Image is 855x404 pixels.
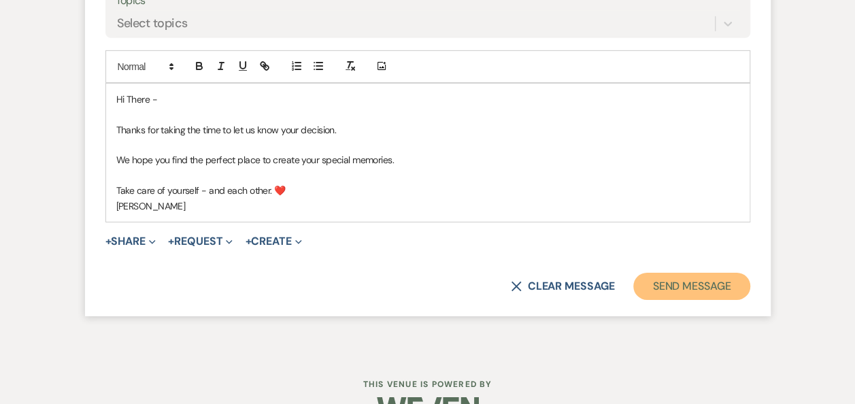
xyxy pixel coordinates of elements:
[116,92,739,107] p: Hi There -
[116,199,739,214] p: [PERSON_NAME]
[511,281,614,292] button: Clear message
[116,152,739,167] p: We hope you find the perfect place to create your special memories.
[117,14,188,33] div: Select topics
[245,236,251,247] span: +
[633,273,750,300] button: Send Message
[116,122,739,137] p: Thanks for taking the time to let us know your decision.
[168,236,233,247] button: Request
[105,236,112,247] span: +
[168,236,174,247] span: +
[116,183,739,198] p: Take care of yourself - and each other. ❤️
[105,236,156,247] button: Share
[245,236,301,247] button: Create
